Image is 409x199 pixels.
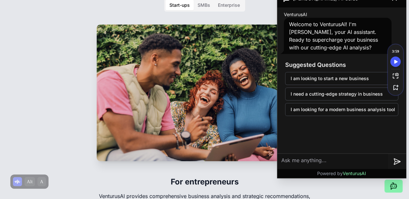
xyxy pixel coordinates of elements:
button: I need a cutting-edge strategy in business [285,88,398,100]
div: SMBs [198,2,210,8]
span: Welcome to VenturusAI! I'm [PERSON_NAME], your AI assistant. Ready to supercharge your business w... [289,21,378,51]
div: Enterprise [218,2,240,8]
button: I am looking to start a new business [285,72,398,85]
div: Start-ups [169,2,190,8]
span: VenturusAI [343,171,366,176]
h3: Suggested Questions [285,60,398,69]
p: Powered by [317,170,366,177]
button: I am looking for a modern business analysis tool [285,103,398,116]
h3: For entrepreneurs [97,172,313,192]
img: For entrepreneurs [97,25,313,161]
span: VenturusAI [284,11,307,18]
